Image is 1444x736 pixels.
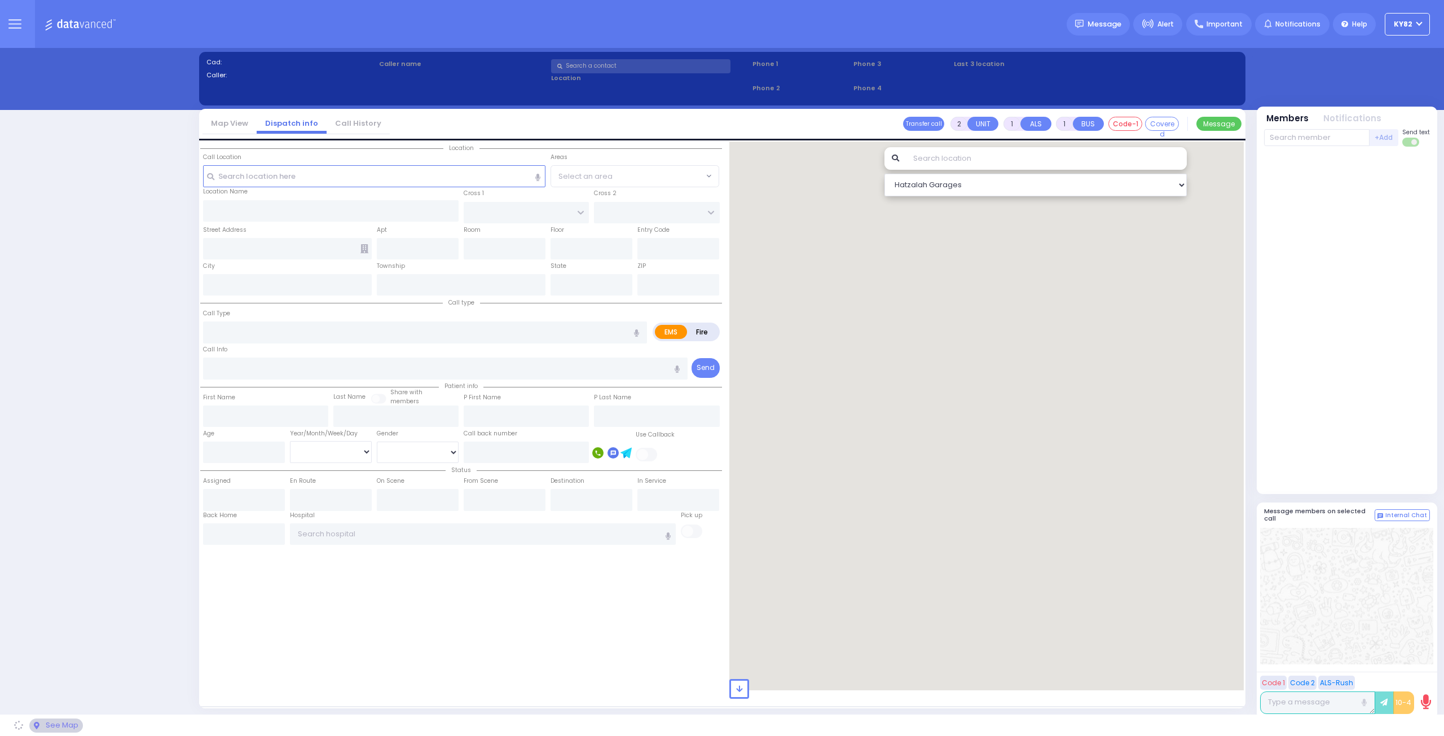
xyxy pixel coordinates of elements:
[551,477,584,486] label: Destination
[443,298,480,307] span: Call type
[446,466,477,474] span: Status
[1385,13,1430,36] button: KY82
[551,226,564,235] label: Floor
[290,429,372,438] div: Year/Month/Week/Day
[637,262,646,271] label: ZIP
[1377,513,1383,519] img: comment-alt.png
[203,165,546,187] input: Search location here
[594,189,617,198] label: Cross 2
[853,59,950,69] span: Phone 3
[443,144,479,152] span: Location
[45,17,120,31] img: Logo
[1088,19,1121,30] span: Message
[1264,129,1370,146] input: Search member
[29,719,82,733] div: See map
[203,226,246,235] label: Street Address
[377,477,404,486] label: On Scene
[1402,128,1430,136] span: Send text
[1385,512,1427,519] span: Internal Chat
[290,477,316,486] label: En Route
[390,397,419,406] span: members
[594,393,631,402] label: P Last Name
[464,226,481,235] label: Room
[853,83,950,93] span: Phone 4
[1073,117,1104,131] button: BUS
[377,226,387,235] label: Apt
[1288,676,1317,690] button: Code 2
[655,325,688,339] label: EMS
[377,262,405,271] label: Township
[1196,117,1242,131] button: Message
[1157,19,1174,29] span: Alert
[637,477,666,486] label: In Service
[202,118,257,129] a: Map View
[1075,20,1084,28] img: message.svg
[903,117,944,131] button: Transfer call
[360,244,368,253] span: Other building occupants
[1020,117,1051,131] button: ALS
[1275,19,1320,29] span: Notifications
[206,58,375,67] label: Cad:
[551,153,567,162] label: Areas
[203,477,231,486] label: Assigned
[692,358,720,378] button: Send
[1145,117,1179,131] button: Covered
[203,393,235,402] label: First Name
[379,59,548,69] label: Caller name
[203,153,241,162] label: Call Location
[203,345,227,354] label: Call Info
[1264,508,1375,522] h5: Message members on selected call
[551,59,730,73] input: Search a contact
[1352,19,1367,29] span: Help
[464,477,498,486] label: From Scene
[206,70,375,80] label: Caller:
[390,388,422,396] small: Share with
[203,187,248,196] label: Location Name
[333,393,366,402] label: Last Name
[464,393,501,402] label: P First Name
[1323,112,1381,125] button: Notifications
[954,59,1096,69] label: Last 3 location
[439,382,483,390] span: Patient info
[967,117,998,131] button: UNIT
[1318,676,1355,690] button: ALS-Rush
[257,118,327,129] a: Dispatch info
[637,226,670,235] label: Entry Code
[1266,112,1309,125] button: Members
[551,262,566,271] label: State
[551,73,749,83] label: Location
[203,511,237,520] label: Back Home
[1375,509,1430,522] button: Internal Chat
[636,430,675,439] label: Use Callback
[464,429,517,438] label: Call back number
[377,429,398,438] label: Gender
[686,325,718,339] label: Fire
[752,83,849,93] span: Phone 2
[290,511,315,520] label: Hospital
[752,59,849,69] span: Phone 1
[1402,136,1420,148] label: Turn off text
[1394,19,1412,29] span: KY82
[558,171,613,182] span: Select an area
[681,511,702,520] label: Pick up
[1260,676,1287,690] button: Code 1
[290,523,676,545] input: Search hospital
[203,429,214,438] label: Age
[464,189,484,198] label: Cross 1
[203,262,215,271] label: City
[906,147,1187,170] input: Search location
[327,118,390,129] a: Call History
[1108,117,1142,131] button: Code-1
[203,309,230,318] label: Call Type
[1207,19,1243,29] span: Important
